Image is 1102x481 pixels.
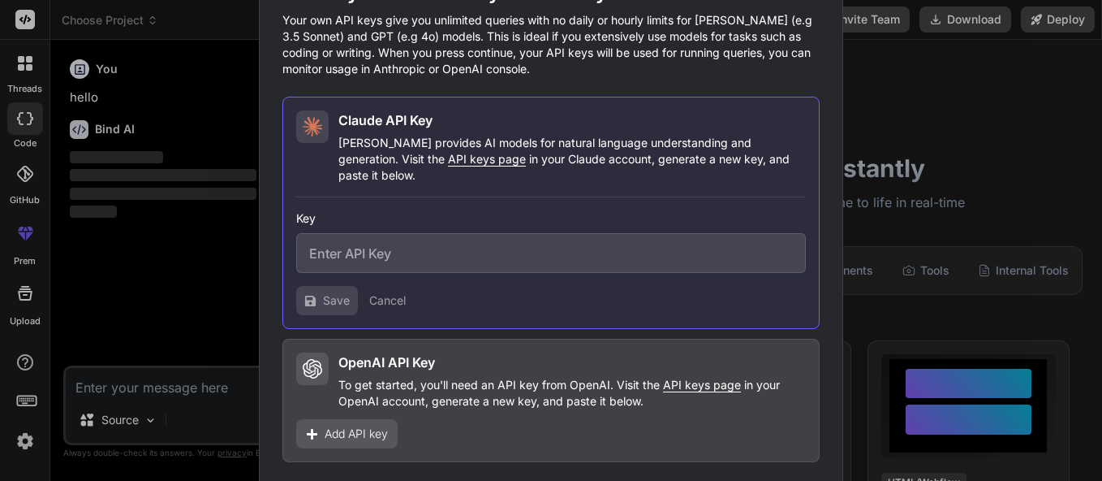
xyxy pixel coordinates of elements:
h2: Claude API Key [338,110,433,130]
span: API keys page [448,152,526,166]
button: Save [296,286,358,315]
span: API keys page [663,378,741,392]
h2: OpenAI API Key [338,353,435,372]
p: [PERSON_NAME] provides AI models for natural language understanding and generation. Visit the in ... [338,135,806,184]
input: Enter API Key [296,233,806,273]
button: Cancel [369,292,406,309]
span: Save [323,292,350,309]
h3: Key [296,210,806,227]
p: Your own API keys give you unlimited queries with no daily or hourly limits for [PERSON_NAME] (e.... [282,12,820,77]
p: To get started, you'll need an API key from OpenAI. Visit the in your OpenAI account, generate a ... [338,377,806,409]
span: Add API key [325,426,388,442]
